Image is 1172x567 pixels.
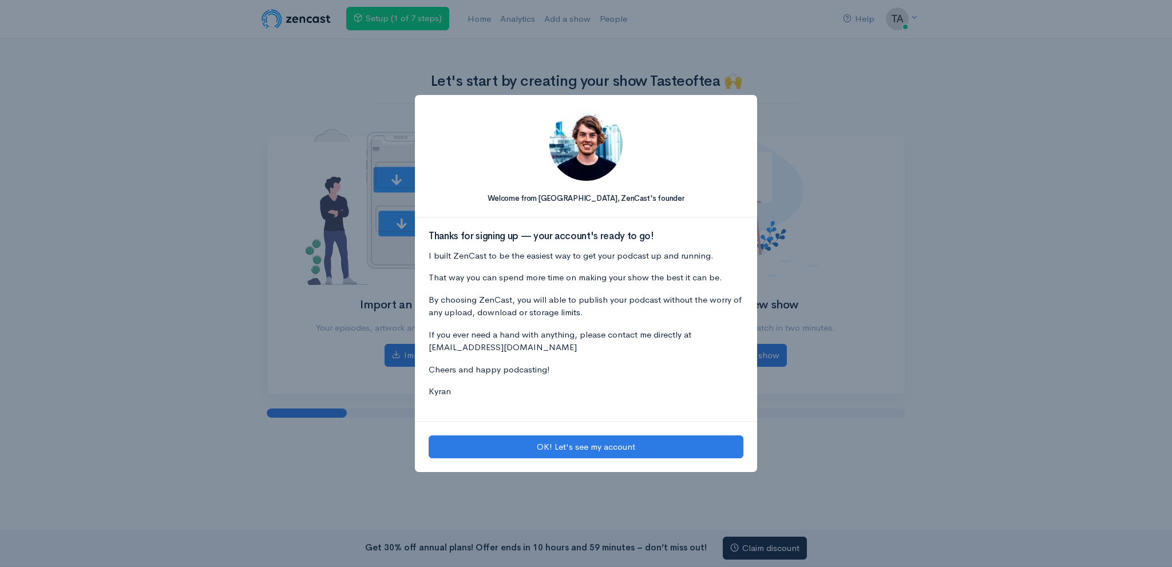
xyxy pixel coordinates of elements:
[429,231,743,242] h3: Thanks for signing up — your account's ready to go!
[429,294,743,319] p: By choosing ZenCast, you will able to publish your podcast without the worry of any upload, downl...
[429,435,743,459] button: OK! Let's see my account
[429,195,743,203] h5: Welcome from [GEOGRAPHIC_DATA], ZenCast's founder
[429,271,743,284] p: That way you can spend more time on making your show the best it can be.
[429,328,743,354] p: If you ever need a hand with anything, please contact me directly at [EMAIL_ADDRESS][DOMAIN_NAME]
[429,363,743,376] p: Cheers and happy podcasting!
[429,249,743,263] p: I built ZenCast to be the easiest way to get your podcast up and running.
[429,385,743,398] p: Kyran
[1133,528,1161,556] iframe: gist-messenger-bubble-iframe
